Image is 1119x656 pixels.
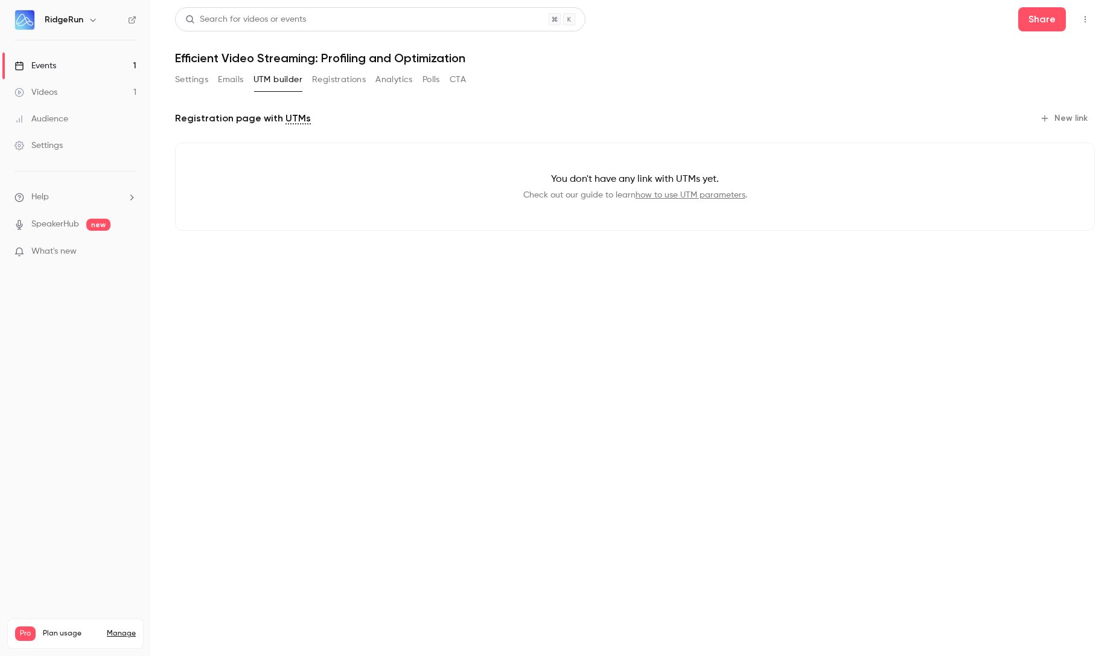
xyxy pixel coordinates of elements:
[1035,109,1095,128] button: New link
[14,140,63,152] div: Settings
[31,245,77,258] span: What's new
[31,218,79,231] a: SpeakerHub
[636,191,745,199] a: how to use UTM parameters
[31,191,49,204] span: Help
[175,51,1095,65] h1: Efficient Video Streaming: Profiling and Optimization
[253,70,302,89] button: UTM builder
[14,113,68,125] div: Audience
[45,14,83,26] h6: RidgeRun
[15,626,36,641] span: Pro
[175,111,311,126] p: Registration page with
[175,70,208,89] button: Settings
[422,70,440,89] button: Polls
[185,13,306,26] div: Search for videos or events
[14,191,136,204] li: help-dropdown-opener
[14,86,57,98] div: Videos
[14,60,56,72] div: Events
[195,172,1075,187] p: You don't have any link with UTMs yet.
[1018,7,1066,31] button: Share
[15,10,34,30] img: RidgeRun
[107,629,136,638] a: Manage
[43,629,100,638] span: Plan usage
[285,111,311,126] a: UTMs
[86,219,110,231] span: new
[218,70,243,89] button: Emails
[195,189,1075,201] p: Check out our guide to learn .
[312,70,366,89] button: Registrations
[375,70,413,89] button: Analytics
[450,70,466,89] button: CTA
